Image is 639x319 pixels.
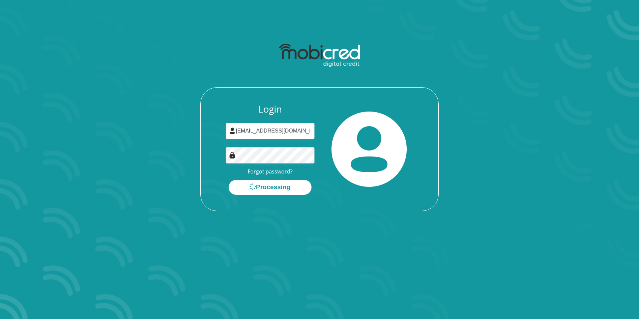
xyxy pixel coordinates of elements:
[279,44,359,67] img: mobicred logo
[226,123,315,139] input: Username
[229,180,312,195] button: Processing
[229,152,236,159] img: Image
[229,128,236,134] img: user-icon image
[226,104,315,115] h3: Login
[248,168,293,175] a: Forgot password?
